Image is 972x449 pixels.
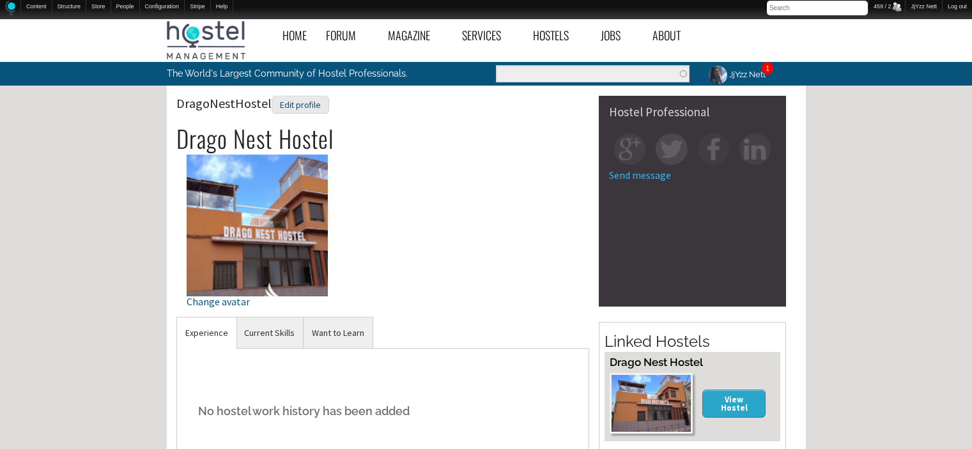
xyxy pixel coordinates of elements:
[452,21,523,50] a: Services
[167,62,433,85] p: The World's Largest Community of Hostel Professionals.
[707,64,729,86] img: JjYzz Nett's picture
[167,21,245,59] img: Hostel Management Home
[272,95,329,111] a: Edit profile
[187,296,328,307] div: Change avatar
[5,1,15,15] img: Home
[523,21,591,50] a: Hostels
[699,62,773,87] a: JjYzz Nett
[591,21,643,50] a: Jobs
[187,155,328,296] img: DragoNestHostel's picture
[187,392,580,430] h5: No hostel work history has been added
[739,133,771,165] img: in-square.png
[176,95,329,111] span: DragoNestHostel
[177,317,236,349] a: Experience
[187,218,328,307] a: Change avatar
[236,317,303,349] a: Current Skills
[609,106,776,118] div: Hostel Professional
[176,125,590,152] h2: Drago Nest Hostel
[767,1,868,15] input: Search
[698,133,729,165] img: fb-square.png
[609,169,671,181] a: Send message
[272,96,329,114] div: Edit profile
[702,390,766,417] a: View Hostel
[610,356,703,369] a: Drago Nest Hostel
[378,21,452,50] a: Magazine
[656,133,687,165] img: tw-square.png
[614,133,645,165] img: gp-square.png
[496,65,690,82] input: Enter the terms you wish to search for.
[273,21,316,50] a: Home
[766,63,769,73] a: 1
[316,21,378,50] a: Forum
[643,21,703,50] a: About
[605,331,780,353] h2: Linked Hostels
[304,317,373,349] a: Want to Learn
